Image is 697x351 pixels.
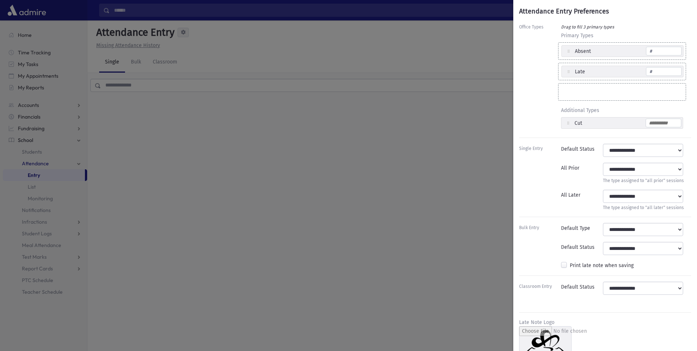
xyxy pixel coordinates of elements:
div: Bulk Entry [519,223,561,236]
div: Primary Types [558,30,686,42]
div: Late [575,68,585,76]
div: All Prior [561,163,603,184]
div: Office Types [519,22,558,132]
div: Attendance Entry Preferences [519,7,691,16]
label: Print late note when saving [570,262,634,269]
div: Default Status [561,242,603,255]
span: Additional Types [558,105,686,114]
div: Classroom Entry [519,282,561,295]
div: Cut [575,119,582,127]
div: All Later [561,190,603,211]
div: Late Note Logo [519,319,691,326]
div: Single Entry [519,144,561,157]
div: Absent [575,47,591,55]
div: Default Status [561,144,603,157]
div: The type assigned to "all later" sessions [603,203,684,211]
div: The type assigned to "all prior" sessions [603,176,684,184]
div: Default Type [561,223,603,236]
div: Default Status [561,282,603,295]
div: Drag to fill 3 primary types [558,22,686,30]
